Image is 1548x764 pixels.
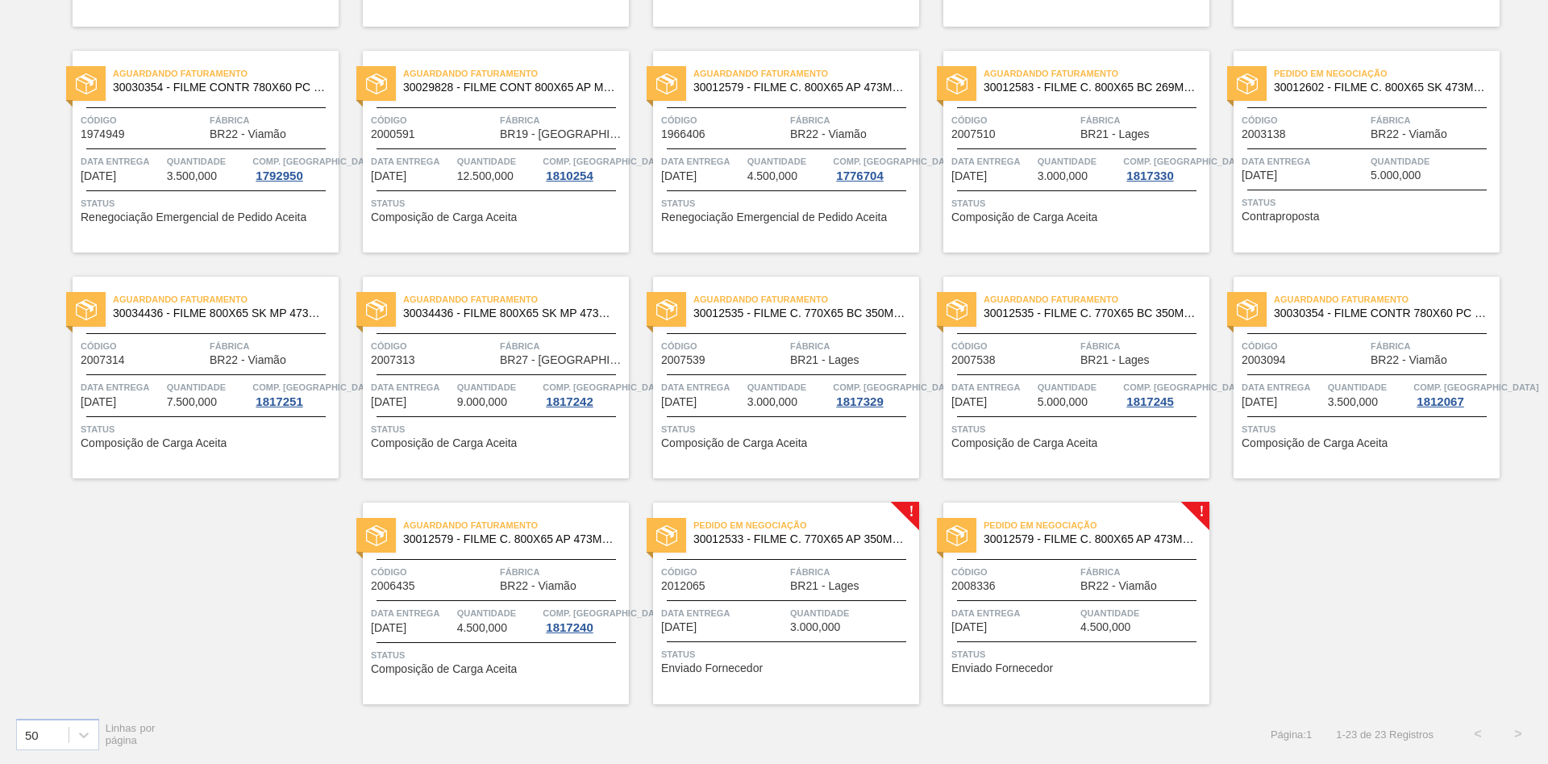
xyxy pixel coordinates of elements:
[984,533,1196,545] span: 30012579 - FILME C. 800X65 AP 473ML C12 429
[693,307,906,319] span: 30012535 - FILME C. 770X65 BC 350ML C12 429
[81,153,163,169] span: Data entrega
[1371,354,1447,366] span: BR22 - Viamão
[252,379,377,395] span: Comp. Carga
[661,662,763,674] span: Enviado Fornecedor
[371,112,496,128] span: Código
[656,299,677,320] img: status
[1242,379,1324,395] span: Data entrega
[947,299,967,320] img: status
[1123,379,1205,408] a: Comp. [GEOGRAPHIC_DATA]1817245
[1242,194,1496,211] span: Status
[951,153,1034,169] span: Data entrega
[951,128,996,140] span: 2007510
[371,622,406,634] span: 01/10/2025
[919,277,1209,478] a: statusAguardando Faturamento30012535 - FILME C. 770X65 BC 350ML C12 429Código2007538FábricaBR21 -...
[81,170,116,182] span: 01/09/2025
[106,722,156,746] span: Linhas por página
[371,128,415,140] span: 2000591
[1413,395,1467,408] div: 1812067
[1371,169,1421,182] span: 5.000,000
[1123,153,1248,169] span: Comp. Carga
[1038,153,1120,169] span: Quantidade
[951,170,987,182] span: 13/09/2025
[403,517,629,533] span: Aguardando Faturamento
[500,354,625,366] span: BR27 - Nova Minas
[167,396,217,408] span: 7.500,000
[656,525,677,546] img: status
[833,379,958,395] span: Comp. Carga
[1242,421,1496,437] span: Status
[48,51,339,253] a: statusAguardando Faturamento30030354 - FILME CONTR 780X60 PC LT350 NIV24Código1974949FábricaBR22 ...
[693,81,906,94] span: 30012579 - FILME C. 800X65 AP 473ML C12 429
[543,169,596,182] div: 1810254
[661,153,743,169] span: Data entrega
[1080,580,1157,592] span: BR22 - Viamão
[371,195,625,211] span: Status
[500,564,625,580] span: Fábrica
[629,503,919,704] a: !statusPedido em Negociação30012533 - FILME C. 770X65 AP 350ML C12 429Código2012065FábricaBR21 - ...
[457,396,507,408] span: 9.000,000
[403,533,616,545] span: 30012579 - FILME C. 800X65 AP 473ML C12 429
[1328,396,1378,408] span: 3.500,000
[76,73,97,94] img: status
[366,525,387,546] img: status
[1080,354,1150,366] span: BR21 - Lages
[371,437,517,449] span: Composição de Carga Aceita
[661,621,697,633] span: 15/10/2025
[252,153,335,182] a: Comp. [GEOGRAPHIC_DATA]1792950
[951,211,1097,223] span: Composição de Carga Aceita
[661,379,743,395] span: Data entrega
[951,421,1205,437] span: Status
[661,437,807,449] span: Composição de Carga Aceita
[371,379,453,395] span: Data entrega
[693,533,906,545] span: 30012533 - FILME C. 770X65 AP 350ML C12 429
[951,605,1076,621] span: Data entrega
[1371,128,1447,140] span: BR22 - Viamão
[1371,112,1496,128] span: Fábrica
[661,421,915,437] span: Status
[790,112,915,128] span: Fábrica
[1080,621,1130,633] span: 4.500,000
[457,170,514,182] span: 12.500,000
[366,299,387,320] img: status
[951,195,1205,211] span: Status
[661,605,786,621] span: Data entrega
[984,291,1209,307] span: Aguardando Faturamento
[25,728,39,741] div: 50
[543,153,668,169] span: Comp. Carga
[81,112,206,128] span: Código
[500,128,625,140] span: BR19 - Nova Rio
[747,379,830,395] span: Quantidade
[1242,354,1286,366] span: 2003094
[339,277,629,478] a: statusAguardando Faturamento30034436 - FILME 800X65 SK MP 473ML C12Código2007313FábricaBR27 - [GE...
[747,170,797,182] span: 4.500,000
[661,195,915,211] span: Status
[457,622,507,634] span: 4.500,000
[656,73,677,94] img: status
[1242,396,1277,408] span: 24/09/2025
[661,396,697,408] span: 22/09/2025
[790,564,915,580] span: Fábrica
[371,580,415,592] span: 2006435
[81,195,335,211] span: Status
[661,354,705,366] span: 2007539
[500,580,576,592] span: BR22 - Viamão
[81,437,227,449] span: Composição de Carga Aceita
[371,605,453,621] span: Data entrega
[1274,65,1500,81] span: Pedido em Negociação
[1038,396,1088,408] span: 5.000,000
[252,169,306,182] div: 1792950
[403,81,616,94] span: 30029828 - FILME CONT 800X65 AP MP 473 C12 429
[500,338,625,354] span: Fábrica
[984,517,1209,533] span: Pedido em Negociação
[1209,51,1500,253] a: statusPedido em Negociação30012602 - FILME C. 800X65 SK 473ML C12 429Código2003138FábricaBR22 - V...
[210,354,286,366] span: BR22 - Viamão
[500,112,625,128] span: Fábrica
[984,307,1196,319] span: 30012535 - FILME C. 770X65 BC 350ML C12 429
[790,128,867,140] span: BR22 - Viamão
[919,503,1209,704] a: !statusPedido em Negociação30012579 - FILME C. 800X65 AP 473ML C12 429Código2008336FábricaBR22 - ...
[339,51,629,253] a: statusAguardando Faturamento30029828 - FILME CONT 800X65 AP MP 473 C12 429Código2000591FábricaBR1...
[252,395,306,408] div: 1817251
[629,277,919,478] a: statusAguardando Faturamento30012535 - FILME C. 770X65 BC 350ML C12 429Código2007539FábricaBR21 -...
[1498,714,1538,754] button: >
